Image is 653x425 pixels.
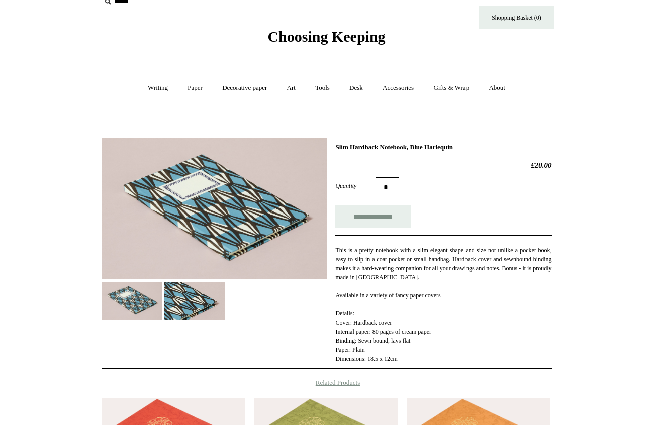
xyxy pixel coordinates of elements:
span: Available in a variety of fancy paper covers [335,292,440,299]
a: Decorative paper [213,75,276,101]
a: Gifts & Wrap [424,75,478,101]
img: Slim Hardback Notebook, Blue Harlequin [164,282,225,320]
a: Art [278,75,305,101]
img: Slim Hardback Notebook, Blue Harlequin [102,138,327,279]
label: Quantity [335,181,376,190]
a: About [480,75,514,101]
a: Shopping Basket (0) [479,6,554,29]
span: Cover: Hardback cover [335,319,392,326]
a: Tools [306,75,339,101]
a: Writing [139,75,177,101]
img: Slim Hardback Notebook, Blue Harlequin [102,282,162,320]
a: Accessories [374,75,423,101]
h1: Slim Hardback Notebook, Blue Harlequin [335,143,551,151]
a: Choosing Keeping [267,36,385,43]
h4: Related Products [75,379,578,387]
span: Binding: Sewn bound, lays flat [335,337,410,344]
span: Paper: Plain [335,346,364,353]
span: Dimensions: 18.5 x 12cm [335,355,397,362]
span: Details: [335,310,354,317]
span: Choosing Keeping [267,28,385,45]
span: This is a pretty notebook with a slim elegant shape and size not unlike a pocket book, easy to sl... [335,247,551,281]
a: Desk [340,75,372,101]
span: Internal paper: 80 pages of cream paper [335,328,431,335]
a: Paper [178,75,212,101]
h2: £20.00 [335,161,551,170]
